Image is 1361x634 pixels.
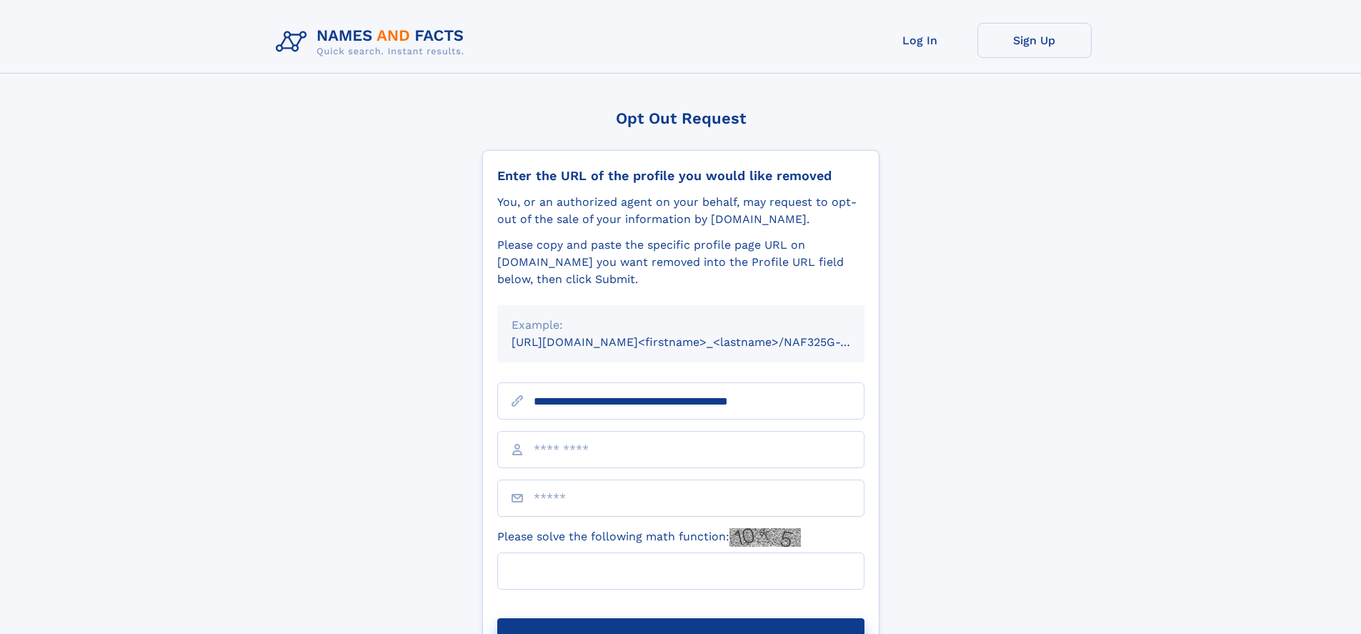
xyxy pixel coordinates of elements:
a: Sign Up [977,23,1092,58]
small: [URL][DOMAIN_NAME]<firstname>_<lastname>/NAF325G-xxxxxxxx [512,335,892,349]
div: Enter the URL of the profile you would like removed [497,168,864,184]
div: Example: [512,317,850,334]
a: Log In [863,23,977,58]
div: You, or an authorized agent on your behalf, may request to opt-out of the sale of your informatio... [497,194,864,228]
img: Logo Names and Facts [270,23,476,61]
div: Please copy and paste the specific profile page URL on [DOMAIN_NAME] you want removed into the Pr... [497,237,864,288]
div: Opt Out Request [482,109,879,127]
label: Please solve the following math function: [497,528,801,547]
